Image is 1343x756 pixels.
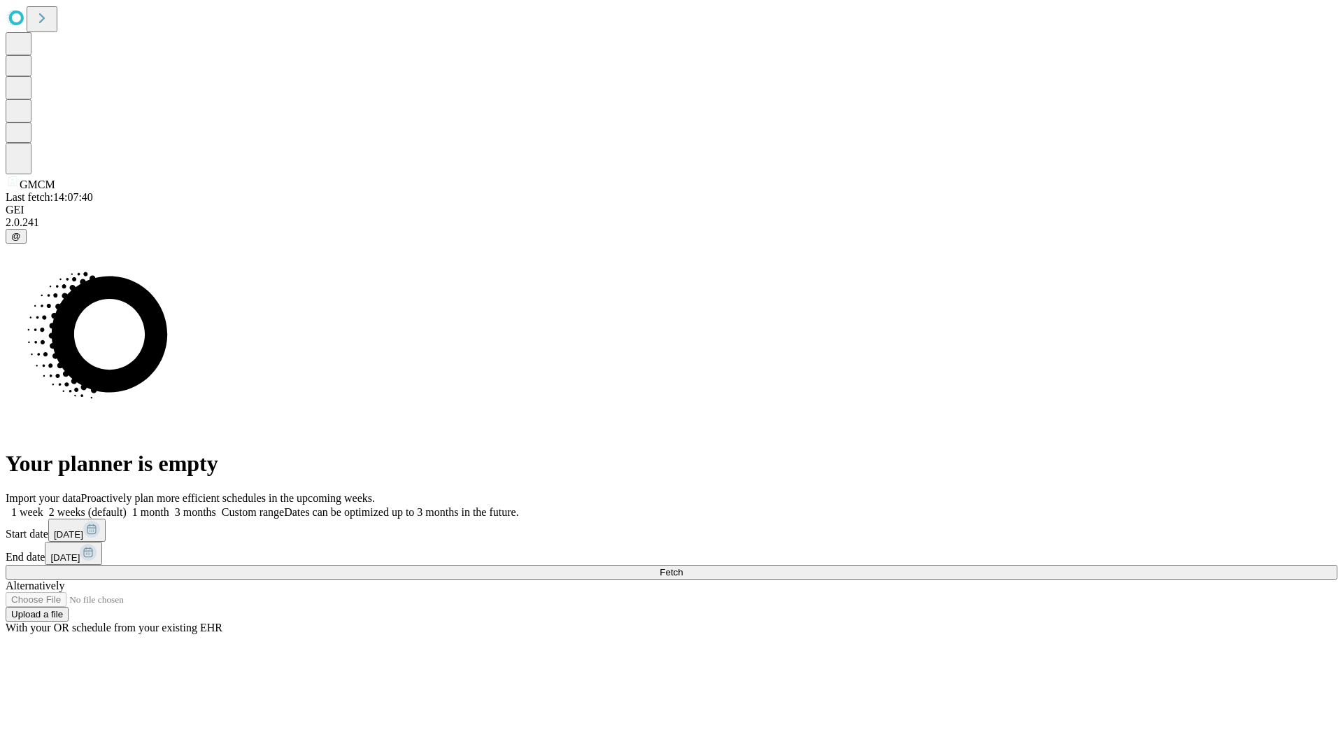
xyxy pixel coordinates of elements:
[11,506,43,518] span: 1 week
[222,506,284,518] span: Custom range
[48,519,106,542] button: [DATE]
[6,519,1337,542] div: Start date
[45,542,102,565] button: [DATE]
[6,492,81,504] span: Import your data
[284,506,518,518] span: Dates can be optimized up to 3 months in the future.
[20,178,55,190] span: GMCM
[6,565,1337,580] button: Fetch
[6,204,1337,216] div: GEI
[81,492,375,504] span: Proactively plan more efficient schedules in the upcoming weeks.
[660,567,683,577] span: Fetch
[49,506,127,518] span: 2 weeks (default)
[6,607,69,622] button: Upload a file
[6,542,1337,565] div: End date
[175,506,216,518] span: 3 months
[132,506,169,518] span: 1 month
[54,529,83,540] span: [DATE]
[11,231,21,241] span: @
[6,229,27,244] button: @
[6,622,222,633] span: With your OR schedule from your existing EHR
[6,580,64,591] span: Alternatively
[6,191,93,203] span: Last fetch: 14:07:40
[6,451,1337,477] h1: Your planner is empty
[50,552,80,563] span: [DATE]
[6,216,1337,229] div: 2.0.241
